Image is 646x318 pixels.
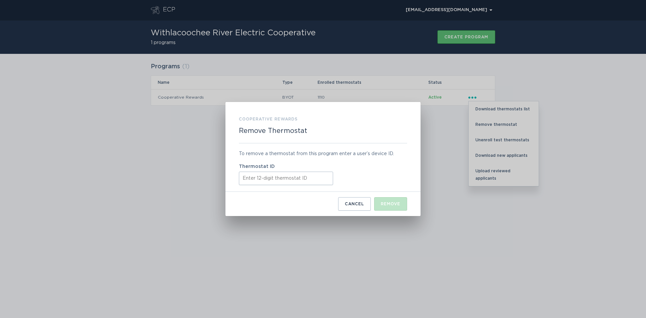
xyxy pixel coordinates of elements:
button: Remove [374,197,407,211]
button: Cancel [338,197,371,211]
h3: Cooperative Rewards [239,115,298,123]
div: Remove [381,202,400,206]
div: Cancel [345,202,364,206]
input: Thermostat ID [239,172,333,185]
div: Remove Thermostat [225,102,421,216]
h2: Remove Thermostat [239,127,307,135]
label: Thermostat ID [239,164,407,169]
div: To remove a thermostat from this program enter a user’s device ID. [239,150,407,157]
